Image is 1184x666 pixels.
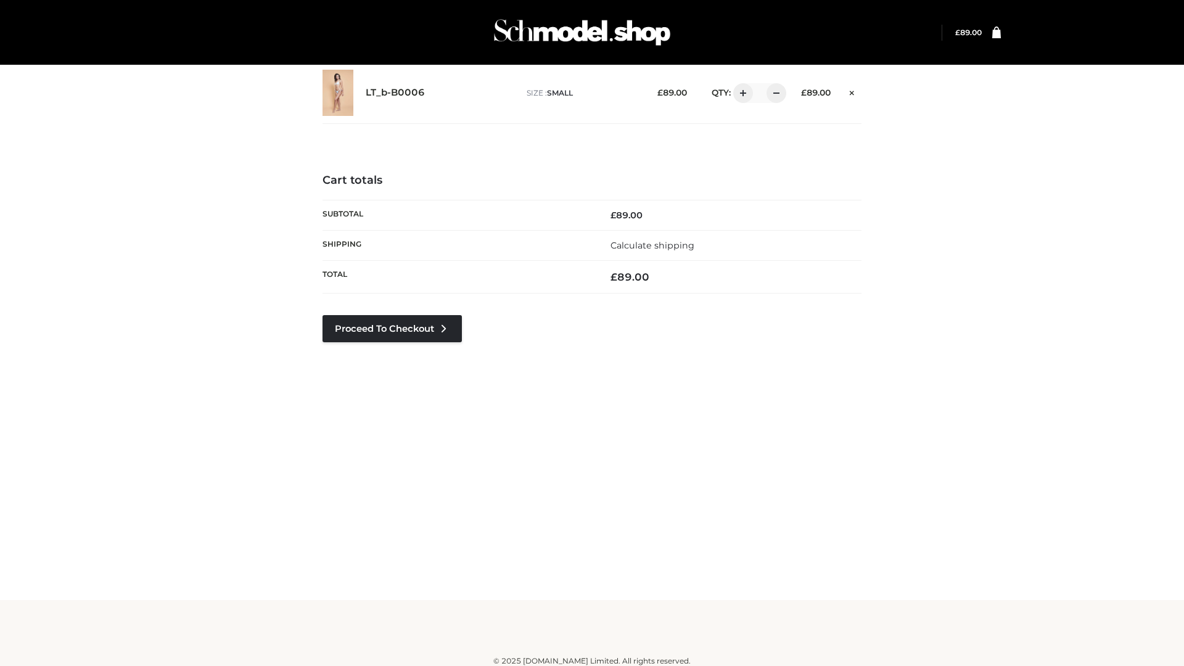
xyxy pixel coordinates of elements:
img: LT_b-B0006 - SMALL [323,70,353,116]
div: QTY: [699,83,782,103]
span: £ [610,271,617,283]
bdi: 89.00 [610,210,643,221]
p: size : [527,88,638,99]
th: Subtotal [323,200,592,230]
span: £ [657,88,663,97]
bdi: 89.00 [657,88,687,97]
span: SMALL [547,88,573,97]
a: Calculate shipping [610,240,694,251]
bdi: 89.00 [801,88,831,97]
th: Shipping [323,230,592,260]
img: Schmodel Admin 964 [490,8,675,57]
span: £ [801,88,807,97]
a: LT_b-B0006 [366,87,425,99]
th: Total [323,261,592,294]
a: Remove this item [843,83,861,99]
span: £ [610,210,616,221]
span: £ [955,28,960,37]
a: Proceed to Checkout [323,315,462,342]
a: £89.00 [955,28,982,37]
bdi: 89.00 [955,28,982,37]
h4: Cart totals [323,174,861,187]
bdi: 89.00 [610,271,649,283]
